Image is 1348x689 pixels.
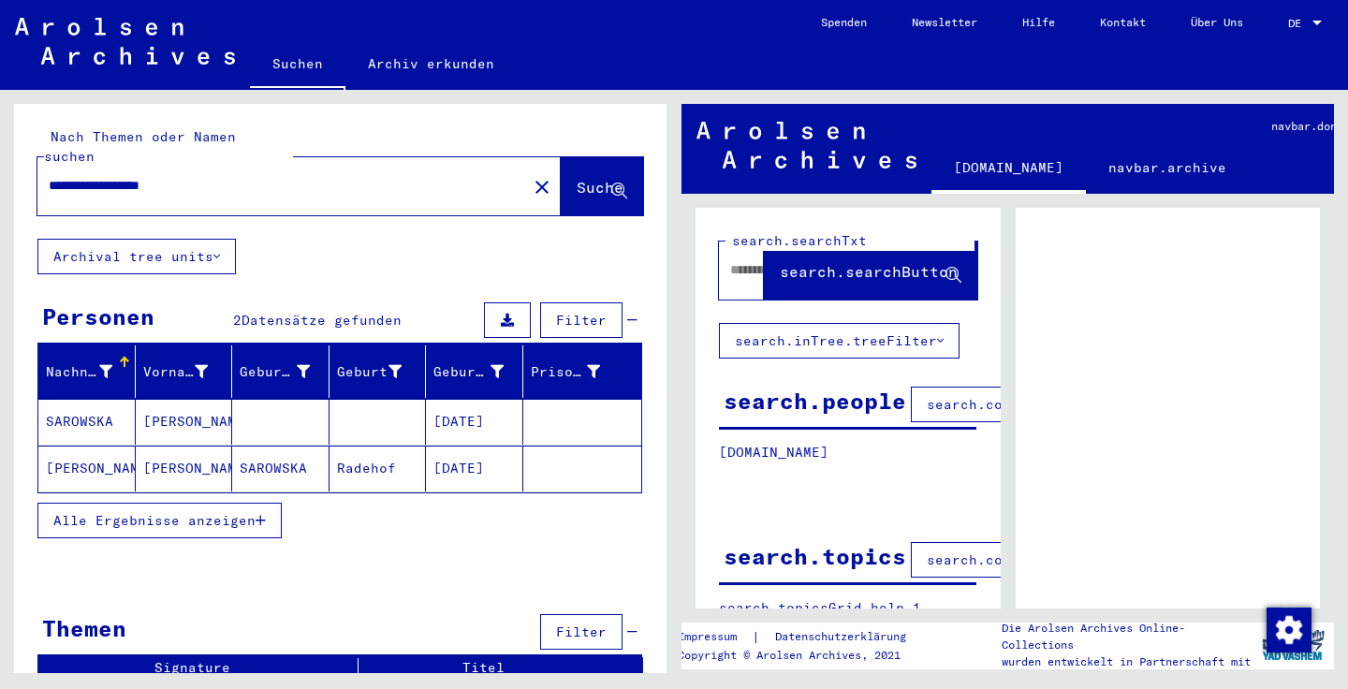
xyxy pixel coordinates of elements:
div: Vorname [143,357,232,387]
button: Filter [540,302,623,338]
mat-cell: [PERSON_NAME] [38,446,136,491]
button: Filter [540,614,623,650]
mat-header-cell: Geburt‏ [330,345,427,398]
button: search.searchButton [764,242,977,300]
p: wurden entwickelt in Partnerschaft mit [1002,653,1253,670]
div: Geburtsname [240,362,310,382]
mat-header-cell: Geburtsdatum [426,345,523,398]
div: Geburtsdatum [433,362,504,382]
mat-icon: close [531,176,553,198]
div: Nachname [46,362,112,382]
button: search.columnFilter.filter [911,542,1161,578]
button: Alle Ergebnisse anzeigen [37,503,282,538]
img: Arolsen_neg.svg [15,18,235,65]
p: search.topicsGrid.help-1 search.topicsGrid.help-2 search.topicsGrid.manually. [719,598,977,657]
span: Filter [556,623,607,640]
img: Arolsen_neg.svg [696,122,916,169]
a: [DOMAIN_NAME] [931,145,1086,194]
span: DE [1288,17,1309,30]
div: Personen [42,300,154,333]
p: [DOMAIN_NAME] [719,443,976,462]
mat-cell: SAROWSKA [232,446,330,491]
mat-cell: [PERSON_NAME] [136,399,233,445]
a: Archiv erkunden [345,41,517,86]
mat-cell: [DATE] [426,446,523,491]
img: yv_logo.png [1258,622,1328,668]
mat-cell: [PERSON_NAME] [136,446,233,491]
a: Datenschutzerklärung [760,627,929,647]
mat-header-cell: Prisoner # [523,345,642,398]
mat-label: search.searchTxt [732,232,867,249]
div: Themen [42,611,126,645]
mat-label: Nach Themen oder Namen suchen [44,128,236,165]
mat-header-cell: Nachname [38,345,136,398]
span: Suche [577,178,623,197]
p: Copyright © Arolsen Archives, 2021 [678,647,929,664]
span: search.columnFilter.filter [927,551,1145,568]
img: Zustimmung ändern [1267,608,1311,652]
div: Nachname [46,357,136,387]
button: search.columnFilter.filter [911,387,1161,422]
span: 2 [233,312,242,329]
mat-cell: Radehof [330,446,427,491]
div: Prisoner # [531,357,624,387]
div: | [678,627,929,647]
div: search.topics [724,539,906,573]
button: Suche [561,157,643,215]
div: Geburtsdatum [433,357,527,387]
mat-cell: SAROWSKA [38,399,136,445]
span: search.searchButton [780,262,958,281]
p: Die Arolsen Archives Online-Collections [1002,620,1253,653]
a: Impressum [678,627,752,647]
span: Filter [556,312,607,329]
button: search.inTree.treeFilter [719,323,960,359]
div: Geburt‏ [337,357,426,387]
span: Datensätze gefunden [242,312,402,329]
div: Vorname [143,362,209,382]
mat-header-cell: Geburtsname [232,345,330,398]
a: navbar.archive [1086,145,1249,190]
div: Geburtsname [240,357,333,387]
button: Archival tree units [37,239,236,274]
mat-cell: [DATE] [426,399,523,445]
div: Prisoner # [531,362,601,382]
span: Alle Ergebnisse anzeigen [53,512,256,529]
mat-header-cell: Vorname [136,345,233,398]
a: Suchen [250,41,345,90]
div: search.people [724,384,906,418]
div: Geburt‏ [337,362,403,382]
button: Clear [523,168,561,205]
span: search.columnFilter.filter [927,396,1145,413]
